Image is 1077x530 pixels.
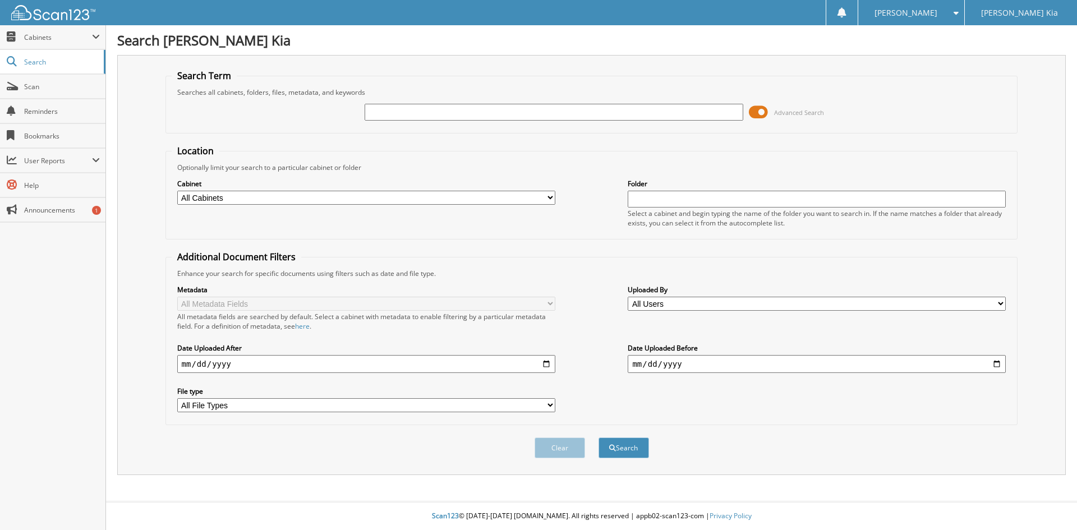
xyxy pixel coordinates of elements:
[295,321,310,331] a: here
[24,156,92,165] span: User Reports
[24,181,100,190] span: Help
[774,108,824,117] span: Advanced Search
[172,70,237,82] legend: Search Term
[177,312,555,331] div: All metadata fields are searched by default. Select a cabinet with metadata to enable filtering b...
[177,343,555,353] label: Date Uploaded After
[92,206,101,215] div: 1
[172,145,219,157] legend: Location
[117,31,1066,49] h1: Search [PERSON_NAME] Kia
[875,10,937,16] span: [PERSON_NAME]
[177,285,555,294] label: Metadata
[11,5,95,20] img: scan123-logo-white.svg
[177,179,555,188] label: Cabinet
[24,205,100,215] span: Announcements
[628,355,1006,373] input: end
[628,343,1006,353] label: Date Uploaded Before
[24,57,98,67] span: Search
[24,107,100,116] span: Reminders
[24,33,92,42] span: Cabinets
[172,269,1012,278] div: Enhance your search for specific documents using filters such as date and file type.
[24,131,100,141] span: Bookmarks
[172,163,1012,172] div: Optionally limit your search to a particular cabinet or folder
[535,437,585,458] button: Clear
[106,503,1077,530] div: © [DATE]-[DATE] [DOMAIN_NAME]. All rights reserved | appb02-scan123-com |
[432,511,459,520] span: Scan123
[172,251,301,263] legend: Additional Document Filters
[981,10,1058,16] span: [PERSON_NAME] Kia
[628,179,1006,188] label: Folder
[599,437,649,458] button: Search
[710,511,752,520] a: Privacy Policy
[24,82,100,91] span: Scan
[177,386,555,396] label: File type
[628,285,1006,294] label: Uploaded By
[172,87,1012,97] div: Searches all cabinets, folders, files, metadata, and keywords
[177,355,555,373] input: start
[628,209,1006,228] div: Select a cabinet and begin typing the name of the folder you want to search in. If the name match...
